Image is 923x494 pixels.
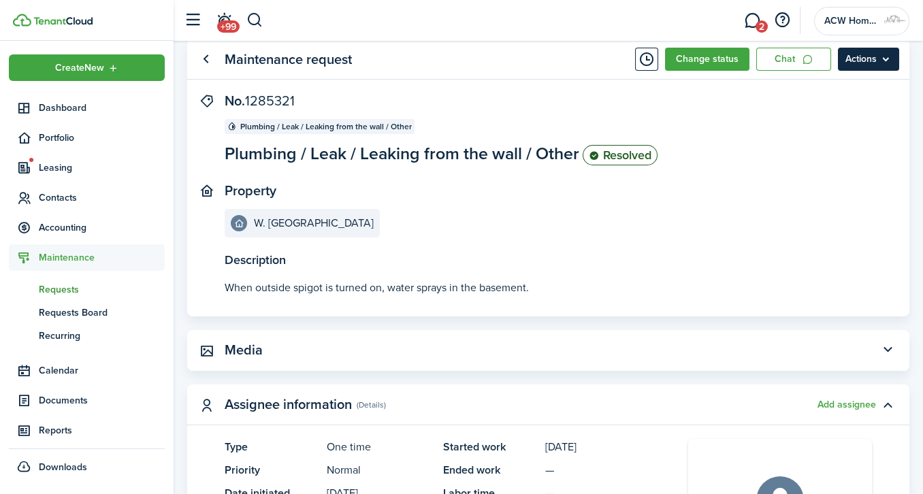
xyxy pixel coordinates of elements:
[225,251,872,269] panel-main-title: Description
[217,20,240,33] span: +99
[39,329,165,343] span: Recurring
[39,191,165,205] span: Contacts
[884,10,906,32] img: ACW Homes
[225,183,276,199] panel-main-title: Property
[665,48,749,71] button: Change status
[33,17,93,25] img: TenantCloud
[9,95,165,121] a: Dashboard
[39,250,165,265] span: Maintenance
[39,423,165,438] span: Reports
[327,462,430,478] panel-main-description: Normal
[9,301,165,324] a: Requests Board
[254,217,374,229] e-details-info-title: W. [GEOGRAPHIC_DATA]
[583,145,658,165] status: Resolved
[545,462,648,478] panel-main-description: —
[39,282,165,297] span: Requests
[39,101,165,115] span: Dashboard
[225,52,352,67] panel-main-title: Maintenance request
[245,90,295,111] span: 1285321
[13,14,31,27] img: TenantCloud
[225,397,352,412] panel-main-title: Assignee information
[39,161,165,175] span: Leasing
[327,439,430,455] panel-main-description: One time
[9,324,165,347] a: Recurring
[838,48,899,71] button: Actions
[876,393,899,416] button: Toggle accordion
[225,93,295,109] panel-main-title: No.
[39,363,165,378] span: Calendar
[545,439,648,455] panel-main-description: [DATE]
[817,399,876,410] button: Add assignee
[39,220,165,235] span: Accounting
[225,280,872,296] p: When outside spigot is turned on, water sprays in the basement.
[443,439,538,455] panel-main-title: Started work
[39,306,165,320] span: Requests Board
[443,462,538,478] panel-main-title: Ended work
[756,48,831,71] a: Chat
[739,3,765,38] a: Messaging
[771,9,794,32] button: Open resource center
[9,417,165,444] a: Reports
[180,7,206,33] button: Open sidebar
[9,278,165,301] a: Requests
[55,63,104,73] span: Create New
[225,141,658,167] panel-main-description: Plumbing / Leak / Leaking from the wall / Other
[824,16,879,26] span: ACW Homes
[211,3,237,38] a: Notifications
[756,20,768,33] span: 2
[876,339,899,362] button: Toggle accordion
[240,120,412,133] span: Plumbing / Leak / Leaking from the wall / Other
[39,393,165,408] span: Documents
[39,131,165,145] span: Portfolio
[194,48,217,71] a: Go back
[225,439,320,455] panel-main-title: Type
[225,342,263,358] panel-main-title: Media
[225,462,320,478] panel-main-title: Priority
[9,54,165,81] button: Open menu
[635,48,658,71] button: Timeline
[39,460,87,474] span: Downloads
[357,399,386,411] panel-main-subtitle: (Details)
[246,9,263,32] button: Search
